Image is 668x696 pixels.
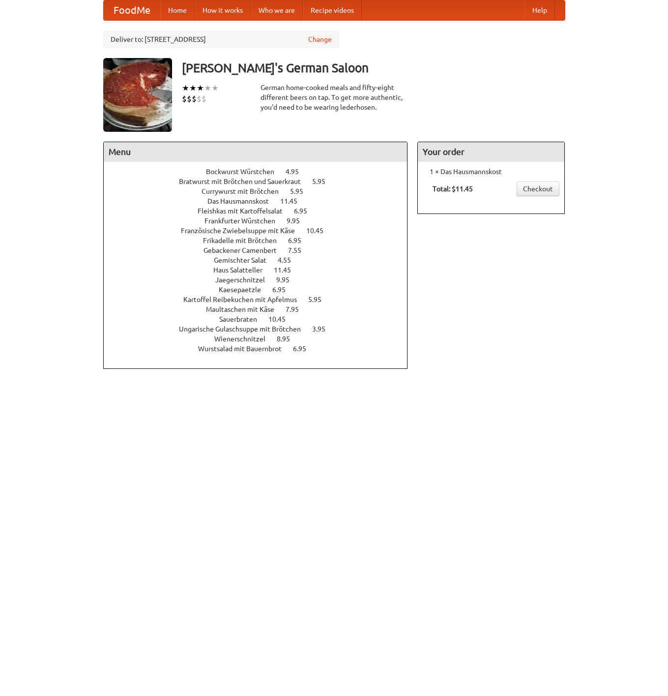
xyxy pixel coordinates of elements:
li: $ [202,93,206,104]
li: ★ [211,83,219,93]
span: 6.95 [293,345,316,353]
h4: Menu [104,142,407,162]
a: Bratwurst mit Brötchen und Sauerkraut 5.95 [179,178,344,185]
a: Who we are [251,0,303,20]
span: 8.95 [277,335,300,343]
span: Kartoffel Reibekuchen mit Apfelmus [183,296,307,303]
li: ★ [182,83,189,93]
span: 6.95 [288,237,311,244]
span: 11.45 [274,266,301,274]
span: Kaesepaetzle [219,286,271,294]
a: Home [160,0,195,20]
a: Change [308,34,332,44]
span: 6.95 [272,286,295,294]
span: 4.55 [278,256,301,264]
span: 9.95 [276,276,299,284]
span: Haus Salatteller [213,266,272,274]
a: Ungarische Gulaschsuppe mit Brötchen 3.95 [179,325,344,333]
span: 10.45 [306,227,333,235]
span: 4.95 [286,168,309,176]
a: Frikadelle mit Brötchen 6.95 [203,237,319,244]
a: Haus Salatteller 11.45 [213,266,309,274]
span: 6.95 [294,207,317,215]
a: Frankfurter Würstchen 9.95 [204,217,318,225]
h4: Your order [418,142,564,162]
span: Maultaschen mit Käse [206,305,284,313]
a: Kaesepaetzle 6.95 [219,286,304,294]
span: Französische Zwiebelsuppe mit Käse [181,227,305,235]
a: Maultaschen mit Käse 7.95 [206,305,317,313]
li: $ [197,93,202,104]
a: Gebackener Camenbert 7.55 [203,246,319,254]
span: Gebackener Camenbert [203,246,287,254]
span: Frikadelle mit Brötchen [203,237,287,244]
span: Sauerbraten [219,315,267,323]
span: 10.45 [268,315,295,323]
a: Gemischter Salat 4.55 [214,256,309,264]
span: 3.95 [312,325,335,333]
a: FoodMe [104,0,160,20]
a: Help [524,0,555,20]
span: 5.95 [308,296,331,303]
div: Deliver to: [STREET_ADDRESS] [103,30,339,48]
h3: [PERSON_NAME]'s German Saloon [182,58,565,78]
a: Jaegerschnitzel 9.95 [215,276,308,284]
a: Currywurst mit Brötchen 5.95 [202,187,321,195]
li: 1 × Das Hausmannskost [423,167,559,177]
li: ★ [197,83,204,93]
a: Recipe videos [303,0,362,20]
span: Gemischter Salat [214,256,276,264]
span: Fleishkas mit Kartoffelsalat [198,207,292,215]
li: $ [187,93,192,104]
span: 5.95 [290,187,313,195]
img: angular.jpg [103,58,172,132]
span: 7.95 [286,305,309,313]
a: Bockwurst Würstchen 4.95 [206,168,317,176]
span: Frankfurter Würstchen [204,217,285,225]
span: 5.95 [312,178,335,185]
span: Das Hausmannskost [207,197,279,205]
b: Total: $11.45 [433,185,473,193]
a: Fleishkas mit Kartoffelsalat 6.95 [198,207,325,215]
a: Wurstsalad mit Bauernbrot 6.95 [198,345,324,353]
span: Ungarische Gulaschsuppe mit Brötchen [179,325,311,333]
span: Bratwurst mit Brötchen und Sauerkraut [179,178,311,185]
a: Checkout [517,182,559,196]
span: Currywurst mit Brötchen [202,187,289,195]
a: How it works [195,0,251,20]
li: $ [192,93,197,104]
div: German home-cooked meals and fifty-eight different beers on tap. To get more authentic, you'd nee... [261,83,408,112]
span: 11.45 [280,197,307,205]
a: Wienerschnitzel 8.95 [214,335,308,343]
span: 9.95 [287,217,310,225]
span: Bockwurst Würstchen [206,168,284,176]
span: Jaegerschnitzel [215,276,275,284]
li: ★ [204,83,211,93]
span: 7.55 [288,246,311,254]
a: Sauerbraten 10.45 [219,315,304,323]
a: Französische Zwiebelsuppe mit Käse 10.45 [181,227,342,235]
li: ★ [189,83,197,93]
span: Wurstsalad mit Bauernbrot [198,345,291,353]
a: Das Hausmannskost 11.45 [207,197,316,205]
li: $ [182,93,187,104]
a: Kartoffel Reibekuchen mit Apfelmus 5.95 [183,296,340,303]
span: Wienerschnitzel [214,335,275,343]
